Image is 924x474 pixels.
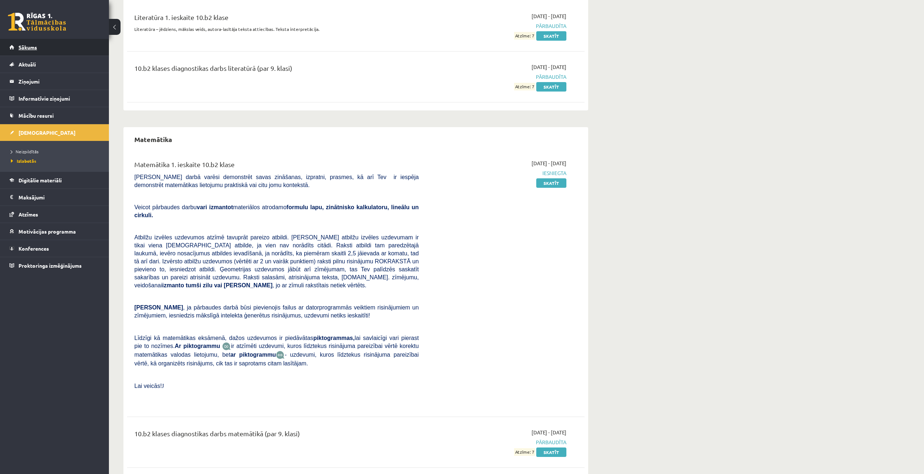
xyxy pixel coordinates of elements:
div: Literatūra 1. ieskaite 10.b2 klase [134,12,419,26]
b: ar piktogrammu [230,352,276,358]
span: , ja pārbaudes darbā būsi pievienojis failus ar datorprogrammās veiktiem risinājumiem un zīmējumi... [134,304,419,319]
img: JfuEzvunn4EvwAAAAASUVORK5CYII= [222,342,231,351]
a: Ziņojumi [9,73,100,90]
span: Atzīme: 7 [514,448,535,456]
div: 10.b2 klases diagnostikas darbs matemātikā (par 9. klasi) [134,429,419,442]
div: Matemātika 1. ieskaite 10.b2 klase [134,159,419,173]
h2: Matemātika [127,131,179,148]
span: Izlabotās [11,158,36,164]
a: Atzīmes [9,206,100,223]
span: Atzīme: 7 [514,83,535,90]
legend: Informatīvie ziņojumi [19,90,100,107]
a: Neizpildītās [11,148,102,155]
span: Iesniegta [430,169,566,177]
legend: Ziņojumi [19,73,100,90]
b: izmanto [162,282,184,288]
b: tumši zilu vai [PERSON_NAME] [186,282,272,288]
span: [DEMOGRAPHIC_DATA] [19,129,76,136]
span: Atbilžu izvēles uzdevumos atzīmē tavuprāt pareizo atbildi. [PERSON_NAME] atbilžu izvēles uzdevuma... [134,234,419,288]
a: Skatīt [536,31,566,41]
span: Lai veicās! [134,383,162,389]
a: Motivācijas programma [9,223,100,240]
span: Veicot pārbaudes darbu materiālos atrodamo [134,204,419,218]
span: Aktuāli [19,61,36,68]
span: Atzīmes [19,211,38,218]
b: formulu lapu, zinātnisko kalkulatoru, lineālu un cirkuli. [134,204,419,218]
a: Skatīt [536,178,566,188]
img: wKvN42sLe3LLwAAAABJRU5ErkJggg== [276,351,285,359]
div: 10.b2 klases diagnostikas darbs literatūrā (par 9. klasi) [134,63,419,77]
span: Līdzīgi kā matemātikas eksāmenā, dažos uzdevumos ir piedāvātas lai savlaicīgi vari pierast pie to... [134,335,419,349]
a: Aktuāli [9,56,100,73]
a: Skatīt [536,447,566,457]
a: Izlabotās [11,158,102,164]
a: Proktoringa izmēģinājums [9,257,100,274]
span: [DATE] - [DATE] [532,429,566,436]
b: piktogrammas, [313,335,355,341]
span: Pārbaudīta [430,73,566,81]
a: Mācību resursi [9,107,100,124]
span: Mācību resursi [19,112,54,119]
legend: Maksājumi [19,189,100,206]
span: Digitālie materiāli [19,177,62,183]
span: [DATE] - [DATE] [532,63,566,71]
span: Proktoringa izmēģinājums [19,262,82,269]
a: Digitālie materiāli [9,172,100,189]
span: [DATE] - [DATE] [532,159,566,167]
span: [PERSON_NAME] [134,304,183,311]
a: Rīgas 1. Tālmācības vidusskola [8,13,66,31]
a: [DEMOGRAPHIC_DATA] [9,124,100,141]
a: Konferences [9,240,100,257]
a: Skatīt [536,82,566,92]
b: Ar piktogrammu [175,343,220,349]
span: Pārbaudīta [430,438,566,446]
span: [PERSON_NAME] darbā varēsi demonstrēt savas zināšanas, izpratni, prasmes, kā arī Tev ir iespēja d... [134,174,419,188]
b: vari izmantot [197,204,233,210]
span: Atzīme: 7 [514,32,535,40]
span: J [162,383,164,389]
a: Sākums [9,39,100,56]
span: [DATE] - [DATE] [532,12,566,20]
span: Konferences [19,245,49,252]
span: Neizpildītās [11,149,38,154]
span: Sākums [19,44,37,50]
span: ir atzīmēti uzdevumi, kuros līdztekus risinājuma pareizībai vērtē korektu matemātikas valodas lie... [134,343,419,358]
a: Maksājumi [9,189,100,206]
span: Pārbaudīta [430,22,566,30]
span: Motivācijas programma [19,228,76,235]
a: Informatīvie ziņojumi [9,90,100,107]
p: Literatūra – jēdziens, mākslas veids, autora-lasītāja teksta attiecības. Teksta interpretācija. [134,26,419,32]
